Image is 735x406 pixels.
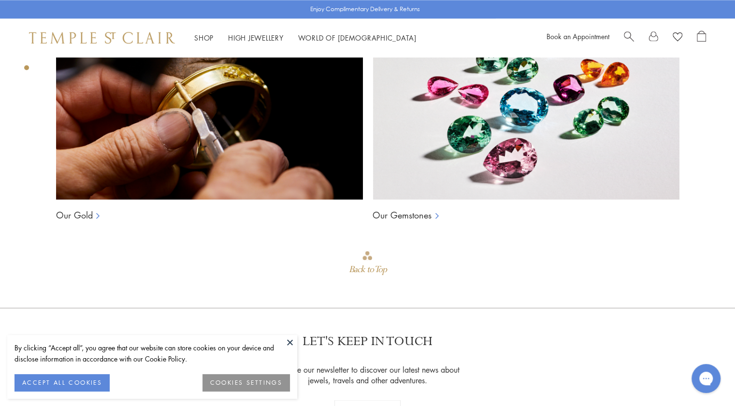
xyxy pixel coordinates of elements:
p: Enjoy Complimentary Delivery & Returns [310,4,420,14]
button: COOKIES SETTINGS [202,374,290,391]
iframe: Gorgias live chat messenger [687,361,725,396]
a: ShopShop [194,33,214,43]
div: Back to Top [348,261,386,278]
p: Receive our newsletter to discover our latest news about jewels, travels and other adventures. [270,364,465,385]
a: Search [624,30,634,45]
a: Open Shopping Bag [697,30,706,45]
div: Go to top [348,250,386,278]
a: View Wishlist [673,30,682,45]
a: High JewelleryHigh Jewellery [228,33,284,43]
img: Ball Chains [373,6,679,200]
img: Temple St. Clair [29,32,175,43]
a: Our Gemstones [373,209,432,221]
p: LET'S KEEP IN TOUCH [303,333,432,349]
a: Our Gold [56,209,93,221]
img: Ball Chains [56,6,363,200]
nav: Main navigation [194,32,417,44]
button: ACCEPT ALL COOKIES [14,374,110,391]
a: World of [DEMOGRAPHIC_DATA]World of [DEMOGRAPHIC_DATA] [298,33,417,43]
a: Book an Appointment [547,31,609,41]
div: By clicking “Accept all”, you agree that our website can store cookies on your device and disclos... [14,342,290,364]
div: Product gallery navigation [24,50,29,78]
